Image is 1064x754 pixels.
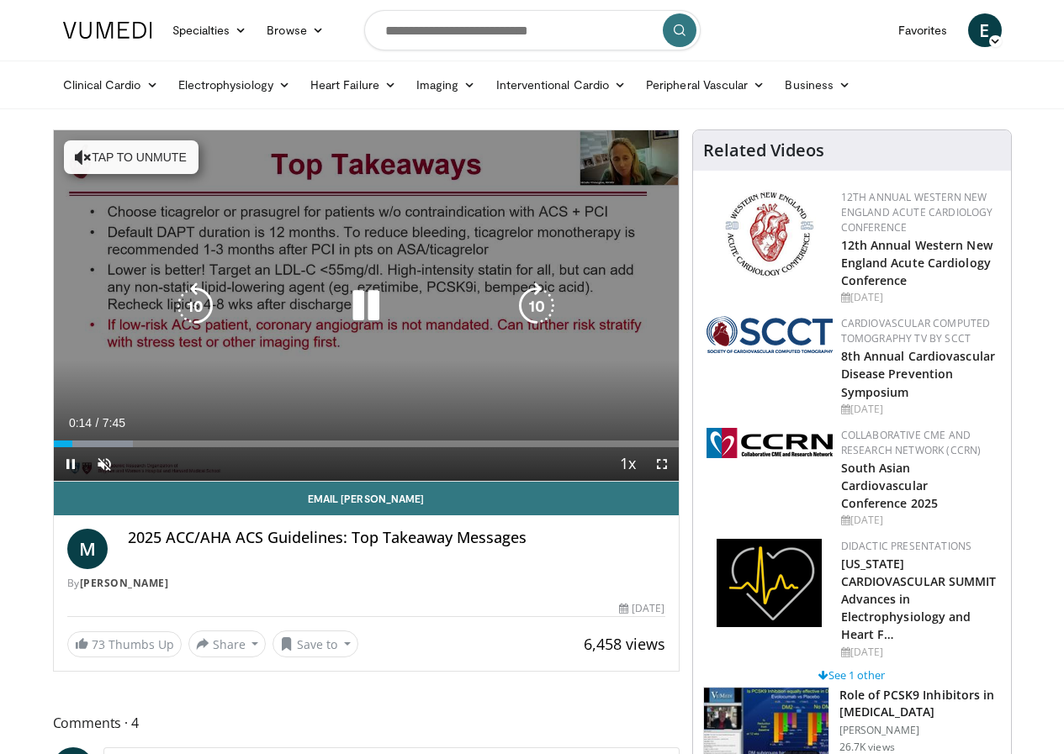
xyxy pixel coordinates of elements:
[775,68,860,102] a: Business
[841,290,998,305] div: [DATE]
[619,601,664,616] div: [DATE]
[188,630,267,657] button: Share
[841,190,993,235] a: 12th Annual Western New England Acute Cardiology Conference
[54,440,679,447] div: Progress Bar
[707,316,833,353] img: 51a70120-4f25-49cc-93a4-67582377e75f.png.150x105_q85_autocrop_double_scale_upscale_version-0.2.png
[257,13,334,47] a: Browse
[645,447,679,481] button: Fullscreen
[839,741,895,754] p: 26.7K views
[584,634,665,654] span: 6,458 views
[364,10,701,50] input: Search topics, interventions
[54,482,679,515] a: Email [PERSON_NAME]
[707,428,833,458] img: a04ee3ba-8487-4636-b0fb-5e8d268f3737.png.150x105_q85_autocrop_double_scale_upscale_version-0.2.png
[96,416,99,430] span: /
[273,630,358,657] button: Save to
[162,13,257,47] a: Specialties
[839,687,1001,720] h3: Role of PCSK9 Inhibitors in [MEDICAL_DATA]
[300,68,406,102] a: Heart Failure
[69,416,92,430] span: 0:14
[64,140,199,174] button: Tap to unmute
[67,576,665,591] div: By
[54,130,679,482] video-js: Video Player
[818,667,885,683] a: See 1 other
[87,447,121,481] button: Unmute
[80,576,169,590] a: [PERSON_NAME]
[53,68,168,102] a: Clinical Cardio
[841,513,998,528] div: [DATE]
[67,529,108,569] a: M
[486,68,637,102] a: Interventional Cardio
[841,316,991,345] a: Cardiovascular Computed Tomography TV by SCCT
[63,22,152,39] img: VuMedi Logo
[841,460,939,511] a: South Asian Cardiovascular Conference 2025
[703,140,824,161] h4: Related Videos
[841,428,982,457] a: Collaborative CME and Research Network (CCRN)
[168,68,300,102] a: Electrophysiology
[968,13,1002,47] a: E
[723,190,816,278] img: 0954f259-7907-4053-a817-32a96463ecc8.png.150x105_q85_autocrop_double_scale_upscale_version-0.2.png
[839,724,1001,737] p: [PERSON_NAME]
[841,556,997,642] a: [US_STATE] CARDIOVASCULAR SUMMIT Advances in Electrophysiology and Heart F…
[128,529,665,547] h4: 2025 ACC/AHA ACS Guidelines: Top Takeaway Messages
[611,447,645,481] button: Playback Rate
[406,68,486,102] a: Imaging
[841,237,993,288] a: 12th Annual Western New England Acute Cardiology Conference
[717,539,822,627] img: 1860aa7a-ba06-47e3-81a4-3dc728c2b4cf.png.150x105_q85_autocrop_double_scale_upscale_version-0.2.png
[841,645,998,660] div: [DATE]
[636,68,775,102] a: Peripheral Vascular
[841,402,998,417] div: [DATE]
[67,631,182,657] a: 73 Thumbs Up
[53,712,680,734] span: Comments 4
[841,539,998,554] div: Didactic Presentations
[841,348,996,399] a: 8th Annual Cardiovascular Disease Prevention Symposium
[103,416,125,430] span: 7:45
[92,636,105,652] span: 73
[888,13,958,47] a: Favorites
[54,447,87,481] button: Pause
